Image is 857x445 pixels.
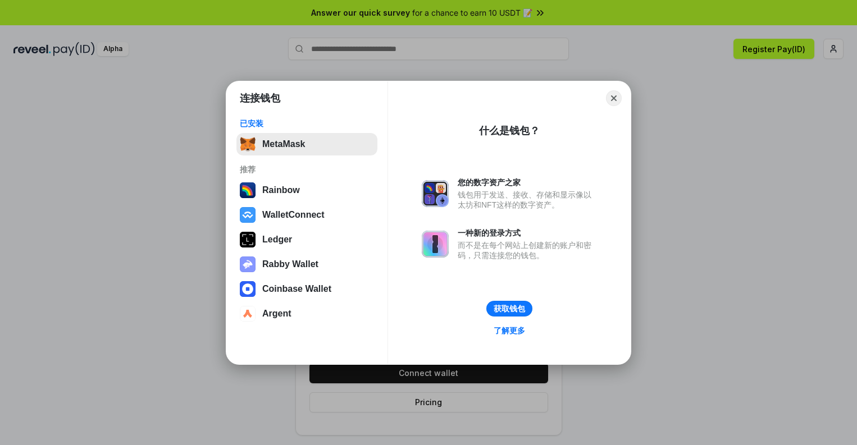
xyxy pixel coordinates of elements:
button: Rainbow [236,179,377,201]
h1: 连接钱包 [240,91,280,105]
div: 获取钱包 [494,304,525,314]
button: WalletConnect [236,204,377,226]
div: WalletConnect [262,210,325,220]
button: Coinbase Wallet [236,278,377,300]
img: svg+xml,%3Csvg%20xmlns%3D%22http%3A%2F%2Fwww.w3.org%2F2000%2Fsvg%22%20width%3D%2228%22%20height%3... [240,232,256,247]
div: 推荐 [240,164,374,175]
button: Ledger [236,228,377,251]
div: MetaMask [262,139,305,149]
div: Rainbow [262,185,300,195]
div: 您的数字资产之家 [458,177,597,187]
img: svg+xml,%3Csvg%20fill%3D%22none%22%20height%3D%2233%22%20viewBox%3D%220%200%2035%2033%22%20width%... [240,136,256,152]
div: 钱包用于发送、接收、存储和显示像以太坊和NFT这样的数字资产。 [458,190,597,210]
button: Argent [236,302,377,325]
div: 一种新的登录方式 [458,228,597,238]
div: Coinbase Wallet [262,284,331,294]
img: svg+xml,%3Csvg%20width%3D%2228%22%20height%3D%2228%22%20viewBox%3D%220%200%2028%2028%22%20fill%3D... [240,281,256,297]
button: Rabby Wallet [236,253,377,276]
a: 了解更多 [487,323,532,338]
div: 而不是在每个网站上创建新的账户和密码，只需连接您的钱包。 [458,240,597,260]
img: svg+xml,%3Csvg%20xmlns%3D%22http%3A%2F%2Fwww.w3.org%2F2000%2Fsvg%22%20fill%3D%22none%22%20viewBox... [422,231,449,258]
div: Ledger [262,235,292,245]
div: Rabby Wallet [262,259,318,269]
div: 什么是钱包？ [479,124,540,137]
img: svg+xml,%3Csvg%20width%3D%2228%22%20height%3D%2228%22%20viewBox%3D%220%200%2028%2028%22%20fill%3D... [240,306,256,322]
div: Argent [262,309,291,319]
button: Close [606,90,622,106]
button: MetaMask [236,133,377,155]
img: svg+xml,%3Csvg%20width%3D%22120%22%20height%3D%22120%22%20viewBox%3D%220%200%20120%20120%22%20fil... [240,182,256,198]
div: 已安装 [240,118,374,129]
div: 了解更多 [494,325,525,336]
img: svg+xml,%3Csvg%20width%3D%2228%22%20height%3D%2228%22%20viewBox%3D%220%200%2028%2028%22%20fill%3D... [240,207,256,223]
img: svg+xml,%3Csvg%20xmlns%3D%22http%3A%2F%2Fwww.w3.org%2F2000%2Fsvg%22%20fill%3D%22none%22%20viewBox... [240,256,256,272]
button: 获取钱包 [486,301,532,316]
img: svg+xml,%3Csvg%20xmlns%3D%22http%3A%2F%2Fwww.w3.org%2F2000%2Fsvg%22%20fill%3D%22none%22%20viewBox... [422,180,449,207]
